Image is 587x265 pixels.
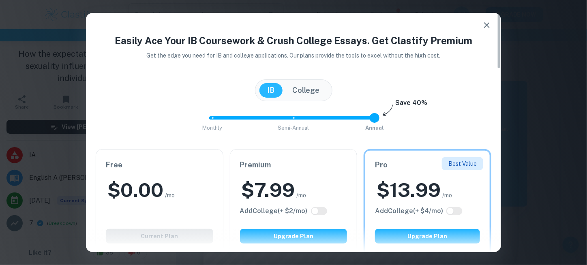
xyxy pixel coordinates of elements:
[240,206,308,216] h6: Click to see all the additional College features.
[375,159,480,171] h6: Pro
[395,98,427,112] h6: Save 40%
[448,159,477,168] p: Best Value
[165,191,175,200] span: /mo
[442,191,452,200] span: /mo
[285,83,328,98] button: College
[107,177,163,203] h2: $ 0.00
[297,191,306,200] span: /mo
[203,125,223,131] span: Monthly
[106,159,213,171] h6: Free
[383,103,394,117] img: subscription-arrow.svg
[96,33,491,48] h4: Easily Ace Your IB Coursework & Crush College Essays. Get Clastify Premium
[259,83,283,98] button: IB
[278,125,309,131] span: Semi-Annual
[135,51,452,60] p: Get the edge you need for IB and college applications. Our plans provide the tools to excel witho...
[242,177,295,203] h2: $ 7.99
[375,206,443,216] h6: Click to see all the additional College features.
[240,159,347,171] h6: Premium
[377,177,441,203] h2: $ 13.99
[365,125,384,131] span: Annual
